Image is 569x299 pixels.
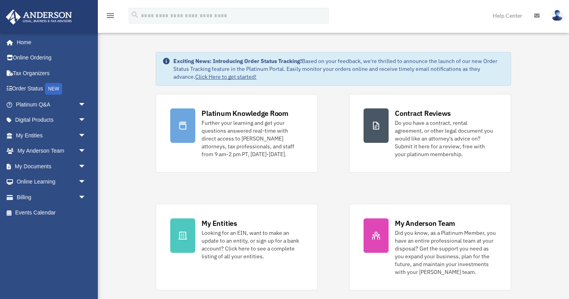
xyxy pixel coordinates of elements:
[5,143,98,159] a: My Anderson Teamarrow_drop_down
[202,119,303,158] div: Further your learning and get your questions answered real-time with direct access to [PERSON_NAM...
[5,97,98,112] a: Platinum Q&Aarrow_drop_down
[45,83,62,95] div: NEW
[4,9,74,25] img: Anderson Advisors Platinum Portal
[5,159,98,174] a: My Documentsarrow_drop_down
[78,189,94,205] span: arrow_drop_down
[78,112,94,128] span: arrow_drop_down
[349,204,511,290] a: My Anderson Team Did you know, as a Platinum Member, you have an entire professional team at your...
[78,174,94,190] span: arrow_drop_down
[395,108,451,118] div: Contract Reviews
[106,14,115,20] a: menu
[202,218,237,228] div: My Entities
[131,11,139,19] i: search
[78,97,94,113] span: arrow_drop_down
[551,10,563,21] img: User Pic
[106,11,115,20] i: menu
[395,119,497,158] div: Do you have a contract, rental agreement, or other legal document you would like an attorney's ad...
[156,204,318,290] a: My Entities Looking for an EIN, want to make an update to an entity, or sign up for a bank accoun...
[156,94,318,173] a: Platinum Knowledge Room Further your learning and get your questions answered real-time with dire...
[5,189,98,205] a: Billingarrow_drop_down
[173,57,504,81] div: Based on your feedback, we're thrilled to announce the launch of our new Order Status Tracking fe...
[202,229,303,260] div: Looking for an EIN, want to make an update to an entity, or sign up for a bank account? Click her...
[202,108,288,118] div: Platinum Knowledge Room
[5,65,98,81] a: Tax Organizers
[78,128,94,144] span: arrow_drop_down
[5,81,98,97] a: Order StatusNEW
[195,73,256,80] a: Click Here to get started!
[5,174,98,190] a: Online Learningarrow_drop_down
[349,94,511,173] a: Contract Reviews Do you have a contract, rental agreement, or other legal document you would like...
[5,128,98,143] a: My Entitiesarrow_drop_down
[173,58,302,65] strong: Exciting News: Introducing Order Status Tracking!
[78,143,94,159] span: arrow_drop_down
[5,112,98,128] a: Digital Productsarrow_drop_down
[5,34,94,50] a: Home
[395,218,455,228] div: My Anderson Team
[395,229,497,276] div: Did you know, as a Platinum Member, you have an entire professional team at your disposal? Get th...
[5,205,98,221] a: Events Calendar
[5,50,98,66] a: Online Ordering
[78,159,94,175] span: arrow_drop_down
